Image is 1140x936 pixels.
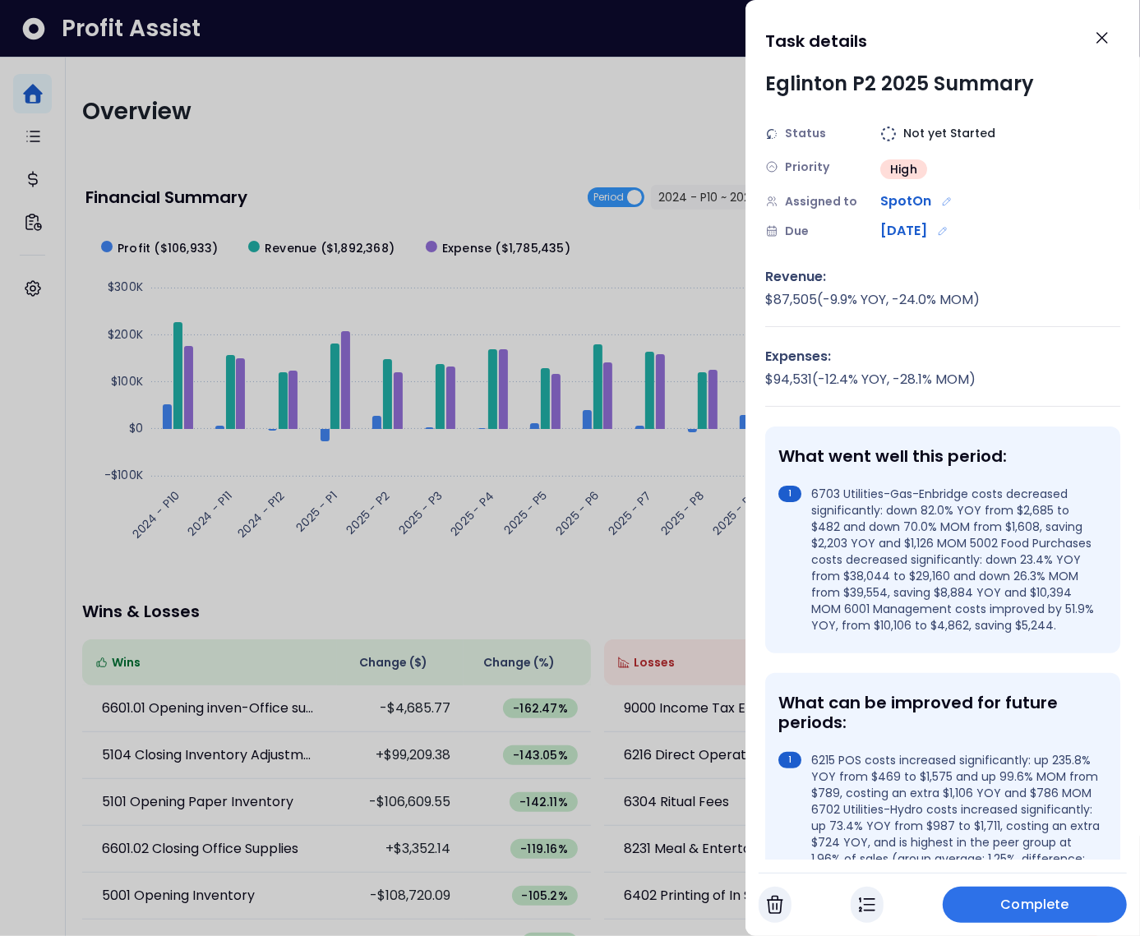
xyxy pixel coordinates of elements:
div: Revenue: [765,267,1120,287]
img: Not yet Started [880,126,897,142]
button: Close [1084,20,1120,56]
div: What went well this period: [778,446,1101,466]
span: SpotOn [880,191,931,211]
button: Complete [943,887,1127,923]
span: [DATE] [880,221,927,241]
div: Expenses: [765,347,1120,367]
img: Cancel Task [767,895,783,915]
li: 6703 Utilities-Gas-Enbridge costs decreased significantly: down 82.0% YOY from $2,685 to $482 and... [778,486,1101,634]
span: Status [785,125,826,142]
button: Edit assignment [938,192,956,210]
div: Eglinton P2 2025 Summary [765,69,1034,99]
div: $ 94,531 ( -12.4 % YOY, -28.1 % MOM) [765,370,1120,390]
span: Priority [785,159,829,176]
button: Edit due date [934,222,952,240]
h1: Task details [765,26,867,56]
span: High [890,161,917,178]
img: In Progress [859,895,875,915]
img: Status [765,127,778,141]
span: Assigned to [785,193,857,210]
span: Complete [1001,895,1069,915]
span: Not yet Started [903,125,995,142]
div: $ 87,505 ( -9.9 % YOY, -24.0 % MOM) [765,290,1120,310]
div: What can be improved for future periods: [778,693,1101,732]
span: Due [785,223,809,240]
